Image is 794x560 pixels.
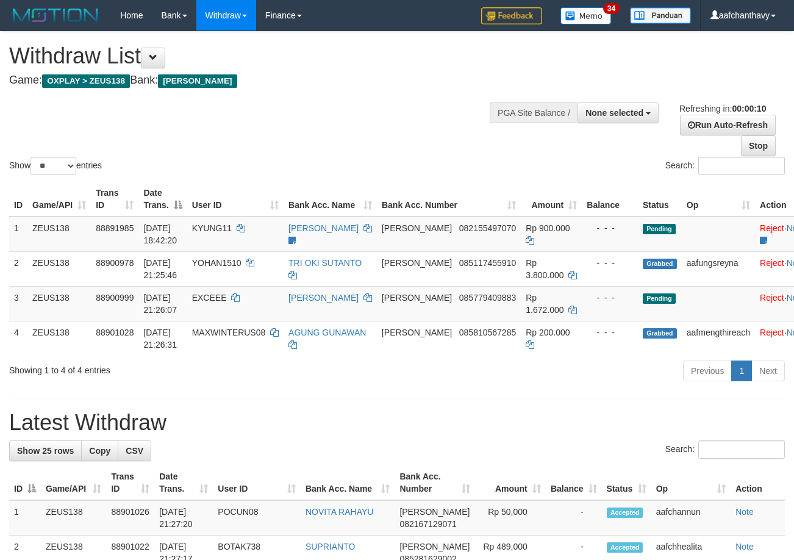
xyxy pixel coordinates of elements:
[526,293,563,315] span: Rp 1.672.000
[679,104,766,113] span: Refreshing in:
[288,293,359,303] a: [PERSON_NAME]
[521,182,582,217] th: Amount: activate to sort column ascending
[481,7,542,24] img: Feedback.jpg
[630,7,691,24] img: panduan.png
[9,251,27,286] td: 2
[301,465,395,500] th: Bank Acc. Name: activate to sort column ascending
[284,182,377,217] th: Bank Acc. Name: activate to sort column ascending
[106,465,154,500] th: Trans ID: activate to sort column ascending
[154,465,213,500] th: Date Trans.: activate to sort column ascending
[638,182,682,217] th: Status
[582,182,638,217] th: Balance
[683,361,732,381] a: Previous
[490,102,578,123] div: PGA Site Balance /
[399,519,456,529] span: Copy 082167129071 to clipboard
[126,446,143,456] span: CSV
[603,3,620,14] span: 34
[192,293,227,303] span: EXCEEE
[143,223,177,245] span: [DATE] 18:42:20
[9,500,41,536] td: 1
[9,321,27,356] td: 4
[585,108,643,118] span: None selected
[17,446,74,456] span: Show 25 rows
[587,326,633,339] div: - - -
[760,293,784,303] a: Reject
[651,465,731,500] th: Op: activate to sort column ascending
[680,115,776,135] a: Run Auto-Refresh
[27,321,91,356] td: ZEUS138
[41,500,106,536] td: ZEUS138
[578,102,659,123] button: None selected
[106,500,154,536] td: 88901026
[27,217,91,252] td: ZEUS138
[602,465,651,500] th: Status: activate to sort column ascending
[377,182,521,217] th: Bank Acc. Number: activate to sort column ascending
[118,440,151,461] a: CSV
[96,223,134,233] span: 88891985
[288,328,366,337] a: AGUNG GUNAWAN
[643,224,676,234] span: Pending
[192,258,241,268] span: YOHAN1510
[382,223,452,233] span: [PERSON_NAME]
[698,440,785,459] input: Search:
[158,74,237,88] span: [PERSON_NAME]
[731,361,752,381] a: 1
[27,251,91,286] td: ZEUS138
[81,440,118,461] a: Copy
[27,182,91,217] th: Game/API: activate to sort column ascending
[382,293,452,303] span: [PERSON_NAME]
[288,223,359,233] a: [PERSON_NAME]
[587,222,633,234] div: - - -
[682,182,755,217] th: Op: activate to sort column ascending
[587,292,633,304] div: - - -
[459,328,516,337] span: Copy 085810567285 to clipboard
[735,542,754,551] a: Note
[607,542,643,553] span: Accepted
[560,7,612,24] img: Button%20Memo.svg
[526,258,563,280] span: Rp 3.800.000
[475,500,546,536] td: Rp 50,000
[89,446,110,456] span: Copy
[9,359,322,376] div: Showing 1 to 4 of 4 entries
[643,293,676,304] span: Pending
[143,293,177,315] span: [DATE] 21:26:07
[9,182,27,217] th: ID
[306,542,355,551] a: SUPRIANTO
[138,182,187,217] th: Date Trans.: activate to sort column descending
[9,74,517,87] h4: Game: Bank:
[96,293,134,303] span: 88900999
[192,328,266,337] span: MAXWINTERUS08
[96,258,134,268] span: 88900978
[735,507,754,517] a: Note
[9,440,82,461] a: Show 25 rows
[9,465,41,500] th: ID: activate to sort column descending
[399,507,470,517] span: [PERSON_NAME]
[143,328,177,350] span: [DATE] 21:26:31
[143,258,177,280] span: [DATE] 21:25:46
[732,104,766,113] strong: 00:00:10
[213,465,301,500] th: User ID: activate to sort column ascending
[731,465,785,500] th: Action
[643,328,677,339] span: Grabbed
[213,500,301,536] td: POCUN08
[526,328,570,337] span: Rp 200.000
[187,182,284,217] th: User ID: activate to sort column ascending
[760,223,784,233] a: Reject
[760,258,784,268] a: Reject
[475,465,546,500] th: Amount: activate to sort column ascending
[288,258,362,268] a: TRI OKI SUTANTO
[9,157,102,175] label: Show entries
[192,223,232,233] span: KYUNG11
[306,507,374,517] a: NOVITA RAHAYU
[9,44,517,68] h1: Withdraw List
[399,542,470,551] span: [PERSON_NAME]
[382,258,452,268] span: [PERSON_NAME]
[546,500,602,536] td: -
[154,500,213,536] td: [DATE] 21:27:20
[682,251,755,286] td: aafungsreyna
[42,74,130,88] span: OXPLAY > ZEUS138
[27,286,91,321] td: ZEUS138
[30,157,76,175] select: Showentries
[665,157,785,175] label: Search:
[643,259,677,269] span: Grabbed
